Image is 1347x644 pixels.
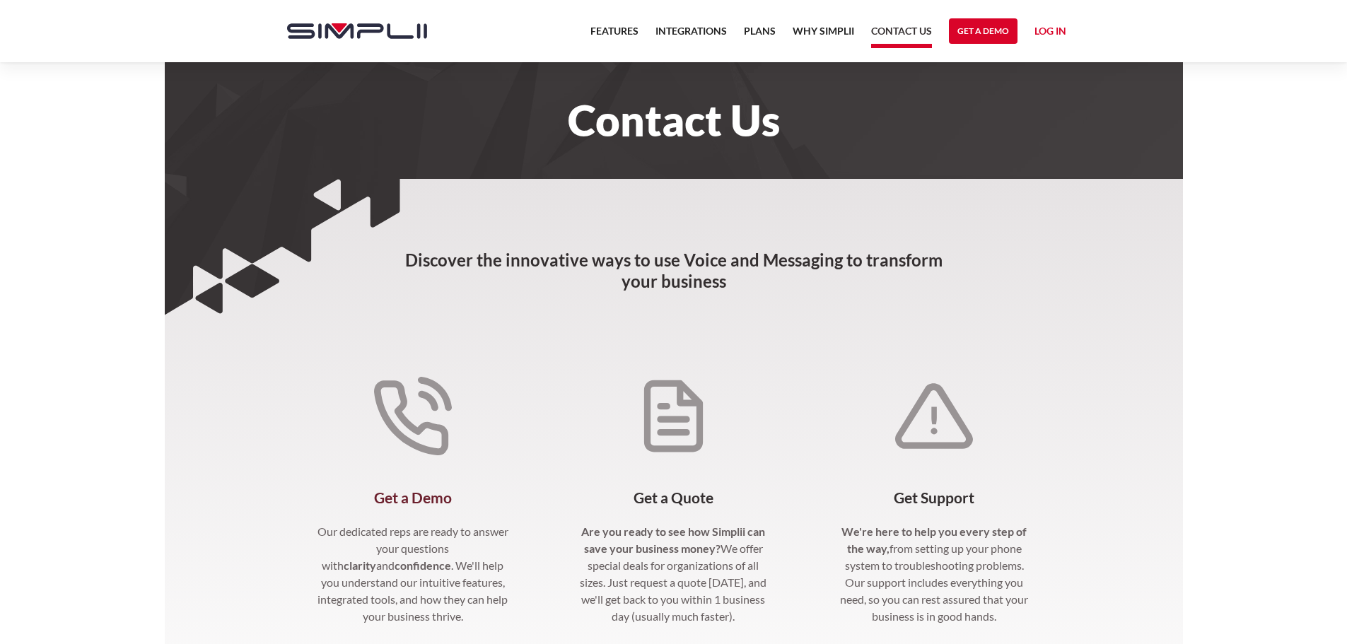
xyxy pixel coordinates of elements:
p: from setting up your phone system to troubleshooting problems. Our support includes everything yo... [836,523,1032,625]
a: Why Simplii [793,23,854,48]
strong: Discover the innovative ways to use Voice and Messaging to transform your business [405,250,943,291]
a: Get a Demo [949,18,1017,44]
strong: clarity [344,558,376,572]
a: Plans [744,23,776,48]
strong: We're here to help you every step of the way, [841,525,1027,555]
h4: Get a Quote [576,489,771,506]
p: We offer special deals for organizations of all sizes. Just request a quote [DATE], and we'll get... [576,523,771,625]
h4: Get a Demo [315,489,511,506]
p: Our dedicated reps are ready to answer your questions with and . We'll help you understand our in... [315,523,511,625]
img: Simplii [287,23,427,39]
h1: Contact Us [273,105,1075,136]
a: Features [590,23,638,48]
a: Contact US [871,23,932,48]
a: Log in [1034,23,1066,44]
h4: Get Support [836,489,1032,506]
strong: Are you ready to see how Simplii can save your business money? [581,525,765,555]
strong: confidence [395,558,451,572]
a: Integrations [655,23,727,48]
